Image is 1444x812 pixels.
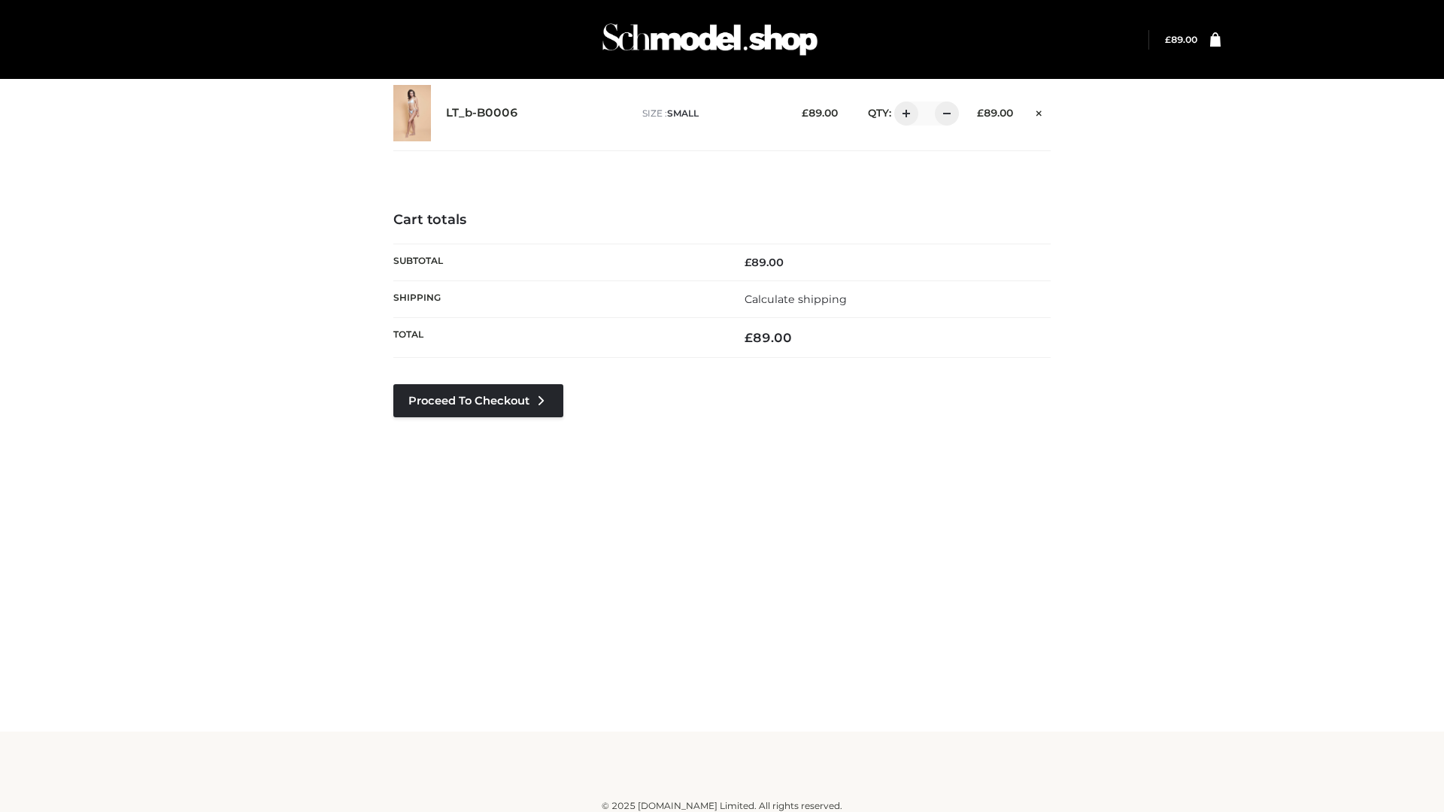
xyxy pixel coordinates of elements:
a: £89.00 [1165,34,1197,45]
span: £ [977,107,984,119]
span: £ [745,256,751,269]
bdi: 89.00 [1165,34,1197,45]
bdi: 89.00 [802,107,838,119]
div: QTY: [853,101,954,126]
a: Calculate shipping [745,292,847,306]
img: Schmodel Admin 964 [597,10,823,69]
th: Shipping [393,280,722,317]
a: Proceed to Checkout [393,384,563,417]
bdi: 89.00 [745,256,784,269]
h4: Cart totals [393,212,1051,229]
span: £ [745,330,753,345]
a: LT_b-B0006 [446,106,518,120]
span: SMALL [667,108,699,119]
span: £ [1165,34,1171,45]
th: Total [393,318,722,358]
th: Subtotal [393,244,722,280]
img: LT_b-B0006 - SMALL [393,85,431,141]
p: size : [642,107,778,120]
a: Remove this item [1028,101,1051,121]
span: £ [802,107,808,119]
bdi: 89.00 [745,330,792,345]
bdi: 89.00 [977,107,1013,119]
